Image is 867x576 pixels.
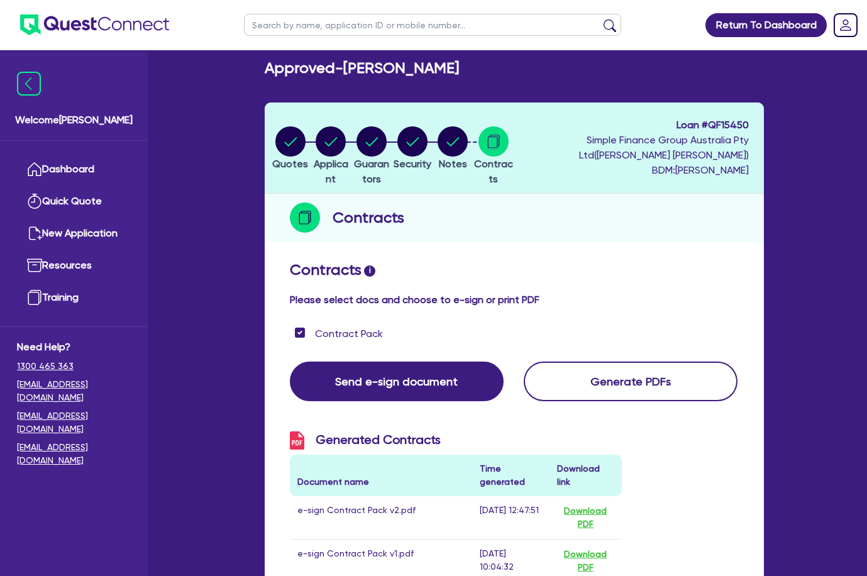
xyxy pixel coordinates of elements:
span: Loan # QF15450 [517,118,748,133]
h3: Generated Contracts [290,431,622,450]
a: Return To Dashboard [705,13,827,37]
button: Send e-sign document [290,362,504,401]
th: Document name [290,455,472,496]
img: quick-quote [27,194,42,209]
img: step-icon [290,202,320,233]
a: [EMAIL_ADDRESS][DOMAIN_NAME] [17,441,131,467]
span: Need Help? [17,340,131,355]
input: Search by name, application ID or mobile number... [244,14,621,36]
span: Contracts [474,158,513,185]
span: Notes [439,158,467,170]
a: [EMAIL_ADDRESS][DOMAIN_NAME] [17,409,131,436]
img: icon-pdf [290,431,304,450]
img: icon-menu-close [17,72,41,96]
a: Dashboard [17,153,131,186]
h2: Contracts [333,206,404,229]
button: Download PDF [557,504,614,531]
img: new-application [27,226,42,241]
span: Security [394,158,431,170]
h2: Contracts [290,261,739,279]
td: e-sign Contract Pack v2.pdf [290,496,472,540]
a: Dropdown toggle [829,9,862,42]
button: Generate PDFs [524,362,737,401]
td: [DATE] 12:47:51 [472,496,549,540]
button: Contracts [473,126,514,187]
button: Applicant [311,126,351,187]
a: New Application [17,218,131,250]
span: Welcome [PERSON_NAME] [15,113,133,128]
th: Download link [549,455,622,496]
span: Guarantors [354,158,389,185]
tcxspan: Call 1300 465 363 via 3CX [17,361,74,371]
span: BDM: [PERSON_NAME] [517,163,748,178]
span: Applicant [314,158,348,185]
a: Training [17,282,131,314]
h2: Approved - [PERSON_NAME] [265,59,459,77]
img: training [27,290,42,305]
a: [EMAIL_ADDRESS][DOMAIN_NAME] [17,378,131,404]
label: Contract Pack [315,326,383,341]
img: quest-connect-logo-blue [20,14,169,35]
button: Quotes [272,126,309,172]
span: i [364,265,375,277]
h4: Please select docs and choose to e-sign or print PDF [290,294,739,306]
button: Notes [437,126,468,172]
a: Resources [17,250,131,282]
a: Quick Quote [17,186,131,218]
span: Quotes [272,158,308,170]
th: Time generated [472,455,549,496]
button: Security [393,126,432,172]
span: Simple Finance Group Australia Pty Ltd ( [PERSON_NAME] [PERSON_NAME] ) [579,134,749,161]
button: Guarantors [351,126,392,187]
button: Download PDF [557,547,614,575]
img: resources [27,258,42,273]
